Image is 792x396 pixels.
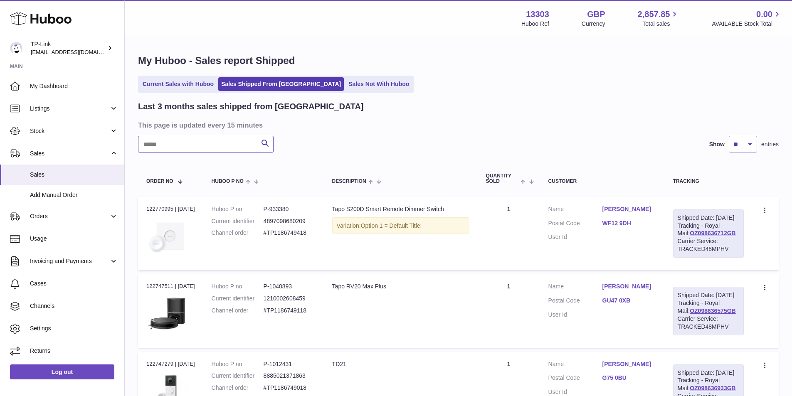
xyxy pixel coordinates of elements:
span: Settings [30,325,118,332]
div: Currency [582,20,605,28]
span: Orders [30,212,109,220]
div: Carrier Service: TRACKED48MPHV [678,315,739,331]
dt: Current identifier [212,295,264,303]
div: Tapo RV20 Max Plus [332,283,469,290]
dd: 1210002608459 [264,295,316,303]
span: Returns [30,347,118,355]
h1: My Huboo - Sales report Shipped [138,54,779,67]
a: Log out [10,364,114,379]
h3: This page is updated every 15 minutes [138,121,777,130]
div: TP-Link [31,40,106,56]
div: Tracking - Royal Mail: [673,287,744,335]
span: Order No [146,179,173,184]
span: Option 1 = Default Title; [361,222,422,229]
td: 1 [478,274,540,347]
div: 122770995 | [DATE] [146,205,195,213]
span: AVAILABLE Stock Total [712,20,782,28]
div: 122747511 | [DATE] [146,283,195,290]
dt: Name [548,205,602,215]
dt: Channel order [212,307,264,315]
dt: Name [548,360,602,370]
a: OZ098636933GB [690,385,736,391]
div: Carrier Service: TRACKED48MPHV [678,237,739,253]
dd: P-1012431 [264,360,316,368]
a: 0.00 AVAILABLE Stock Total [712,9,782,28]
a: OZ098636575GB [690,307,736,314]
a: Current Sales with Huboo [140,77,217,91]
dd: 8885021371863 [264,372,316,380]
span: Total sales [642,20,679,28]
a: [PERSON_NAME] [602,283,656,290]
div: Shipped Date: [DATE] [678,214,739,222]
dt: Postal Code [548,297,602,307]
div: Huboo Ref [521,20,549,28]
dt: Current identifier [212,372,264,380]
div: Shipped Date: [DATE] [678,291,739,299]
dt: User Id [548,233,602,241]
span: Listings [30,105,109,113]
a: Sales Shipped From [GEOGRAPHIC_DATA] [218,77,344,91]
span: Quantity Sold [486,173,519,184]
span: Sales [30,150,109,157]
a: GU47 0XB [602,297,656,305]
dt: Postal Code [548,374,602,384]
span: Description [332,179,366,184]
span: [EMAIL_ADDRESS][DOMAIN_NAME] [31,49,122,55]
span: Usage [30,235,118,243]
span: Channels [30,302,118,310]
div: TD21 [332,360,469,368]
dd: P-1040893 [264,283,316,290]
dt: Channel order [212,229,264,237]
dt: User Id [548,311,602,319]
dt: Huboo P no [212,360,264,368]
span: Sales [30,171,118,179]
td: 1 [478,197,540,270]
strong: GBP [587,9,605,20]
span: Stock [30,127,109,135]
dt: Name [548,283,602,293]
dt: Huboo P no [212,283,264,290]
h2: Last 3 months sales shipped from [GEOGRAPHIC_DATA] [138,101,364,112]
div: Tracking - Royal Mail: [673,209,744,258]
dt: Channel order [212,384,264,392]
span: entries [761,140,779,148]
dd: 4897098680209 [264,217,316,225]
div: Shipped Date: [DATE] [678,369,739,377]
a: OZ098636712GB [690,230,736,236]
a: Sales Not With Huboo [345,77,412,91]
dd: P-933380 [264,205,316,213]
a: WF12 9DH [602,219,656,227]
dt: Huboo P no [212,205,264,213]
dd: #TP1186749118 [264,307,316,315]
span: 0.00 [756,9,772,20]
a: G75 0BU [602,374,656,382]
div: Tracking [673,179,744,184]
span: Add Manual Order [30,191,118,199]
div: Variation: [332,217,469,234]
dt: Current identifier [212,217,264,225]
img: 1744299214.jpg [146,293,188,332]
img: gaby.chen@tp-link.com [10,42,22,54]
span: Cases [30,280,118,288]
dt: User Id [548,388,602,396]
strong: 13303 [526,9,549,20]
a: [PERSON_NAME] [602,360,656,368]
dd: #TP1186749018 [264,384,316,392]
div: 122747279 | [DATE] [146,360,195,368]
dt: Postal Code [548,219,602,229]
label: Show [709,140,725,148]
a: 2,857.85 Total sales [638,9,680,28]
span: 2,857.85 [638,9,670,20]
span: My Dashboard [30,82,118,90]
a: [PERSON_NAME] [602,205,656,213]
div: Tapo S200D Smart Remote Dimmer Switch [332,205,469,213]
img: 01_large_20221213112651y.jpg [146,215,188,257]
dd: #TP1186749418 [264,229,316,237]
span: Huboo P no [212,179,244,184]
div: Customer [548,179,656,184]
span: Invoicing and Payments [30,257,109,265]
